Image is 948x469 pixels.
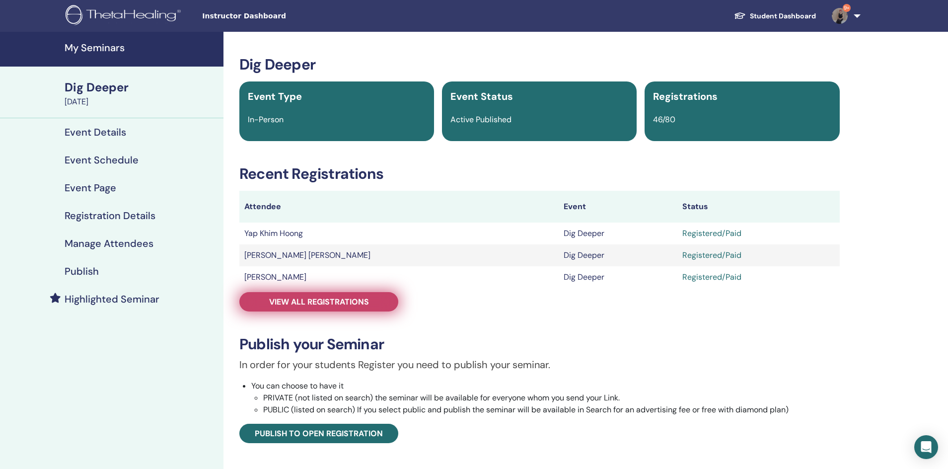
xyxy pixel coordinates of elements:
img: logo.png [66,5,184,27]
span: 46/80 [653,114,675,125]
th: Event [559,191,677,223]
h4: Highlighted Seminar [65,293,159,305]
div: Registered/Paid [682,271,834,283]
span: View all registrations [269,297,369,307]
h4: Registration Details [65,210,155,222]
li: PUBLIC (listed on search) If you select public and publish the seminar will be available in Searc... [263,404,840,416]
span: Event Status [450,90,513,103]
div: Open Intercom Messenger [914,435,938,459]
td: [PERSON_NAME] [PERSON_NAME] [239,244,559,266]
h4: Event Schedule [65,154,139,166]
th: Status [677,191,839,223]
h4: My Seminars [65,42,218,54]
td: Yap Khim Hoong [239,223,559,244]
a: Publish to open registration [239,424,398,443]
span: Registrations [653,90,718,103]
h4: Publish [65,265,99,277]
a: View all registrations [239,292,398,312]
img: default.jpg [832,8,848,24]
span: Instructor Dashboard [202,11,351,21]
td: Dig Deeper [559,266,677,288]
span: Active Published [450,114,511,125]
span: 9+ [843,4,851,12]
a: Student Dashboard [726,7,824,25]
div: [DATE] [65,96,218,108]
h3: Dig Deeper [239,56,840,74]
span: Event Type [248,90,302,103]
h4: Event Details [65,126,126,138]
div: Registered/Paid [682,249,834,261]
div: Dig Deeper [65,79,218,96]
th: Attendee [239,191,559,223]
h4: Manage Attendees [65,237,153,249]
img: graduation-cap-white.svg [734,11,746,20]
li: PRIVATE (not listed on search) the seminar will be available for everyone whom you send your Link. [263,392,840,404]
h4: Event Page [65,182,116,194]
td: Dig Deeper [559,244,677,266]
p: In order for your students Register you need to publish your seminar. [239,357,840,372]
li: You can choose to have it [251,380,840,416]
span: In-Person [248,114,284,125]
h3: Recent Registrations [239,165,840,183]
div: Registered/Paid [682,228,834,239]
td: [PERSON_NAME] [239,266,559,288]
a: Dig Deeper[DATE] [59,79,223,108]
td: Dig Deeper [559,223,677,244]
h3: Publish your Seminar [239,335,840,353]
span: Publish to open registration [255,428,383,439]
